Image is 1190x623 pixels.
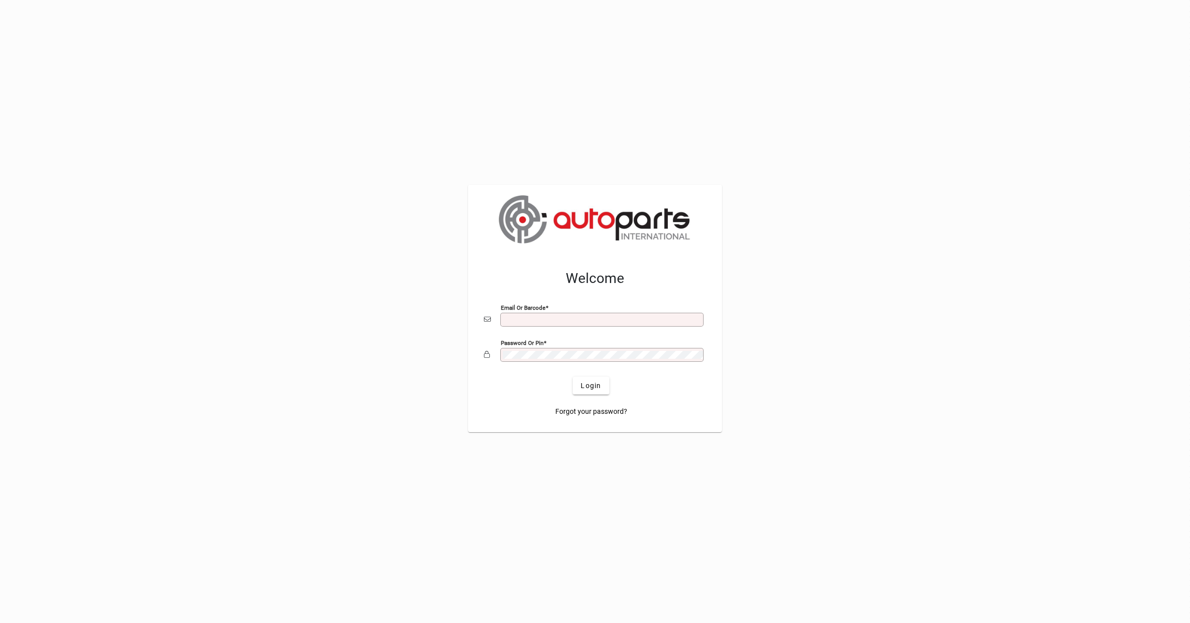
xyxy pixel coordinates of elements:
[484,270,706,287] h2: Welcome
[501,304,545,311] mat-label: Email or Barcode
[555,406,627,417] span: Forgot your password?
[581,381,601,391] span: Login
[573,377,609,395] button: Login
[501,340,543,346] mat-label: Password or Pin
[551,402,631,420] a: Forgot your password?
